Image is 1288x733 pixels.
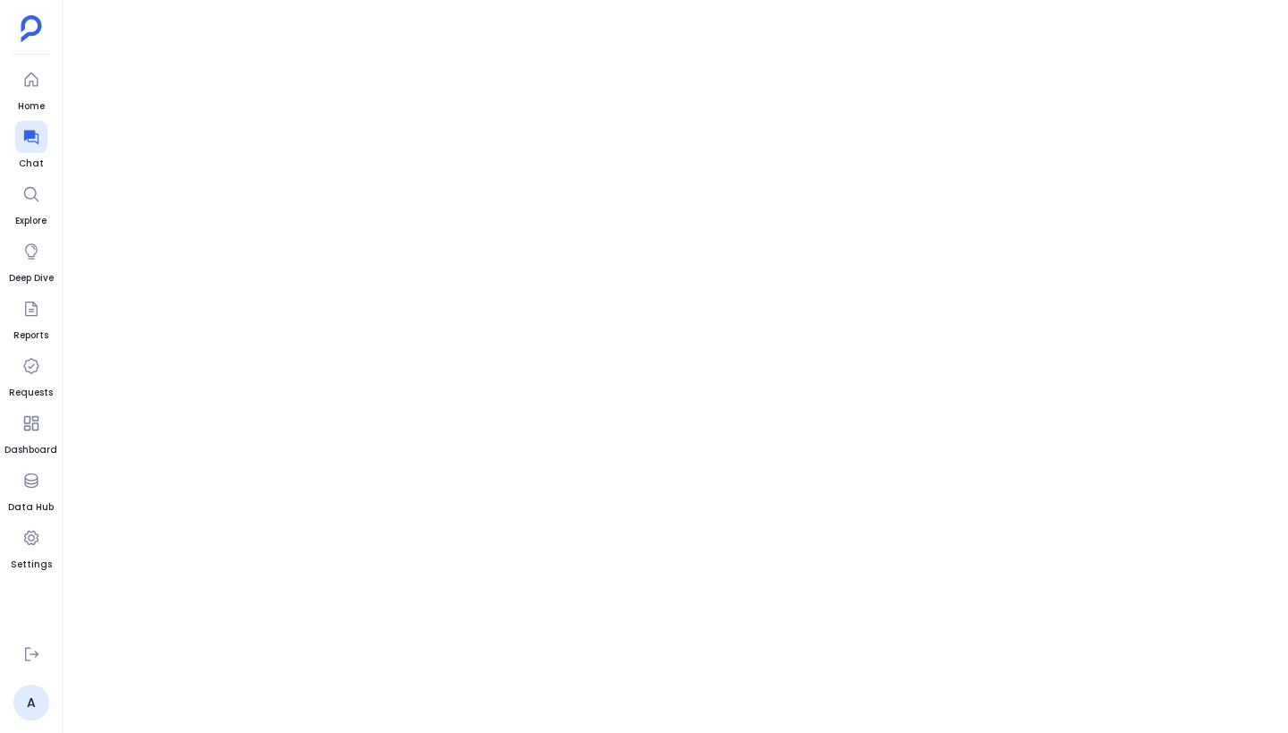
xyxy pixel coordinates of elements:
a: Chat [15,121,47,171]
a: Explore [15,178,47,228]
span: Requests [9,386,53,400]
a: Settings [11,522,52,572]
span: Dashboard [4,443,57,457]
a: Reports [13,293,48,343]
span: Chat [15,157,47,171]
a: Requests [9,350,53,400]
span: Explore [15,214,47,228]
span: Reports [13,328,48,343]
span: Settings [11,558,52,572]
a: Home [15,64,47,114]
span: Home [15,99,47,114]
a: Deep Dive [9,235,54,286]
a: Data Hub [8,465,54,515]
a: A [13,685,49,720]
span: Data Hub [8,500,54,515]
img: petavue logo [21,15,42,42]
span: Deep Dive [9,271,54,286]
a: Dashboard [4,407,57,457]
